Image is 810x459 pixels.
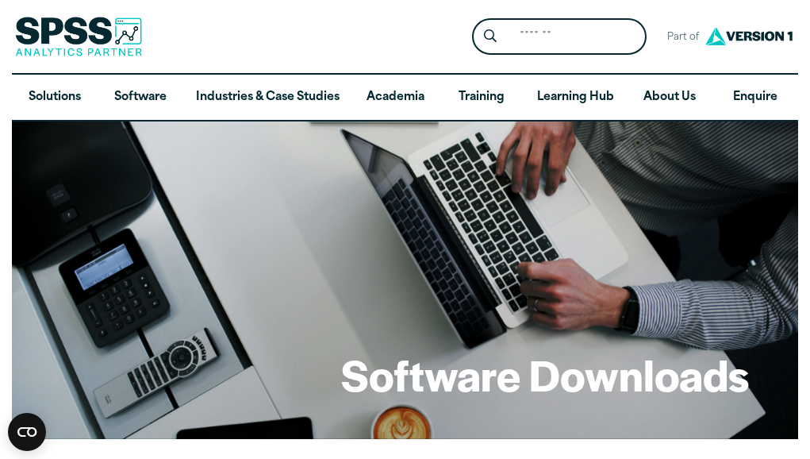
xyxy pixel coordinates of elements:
form: Site Header Search Form [472,18,647,56]
img: Version1 Logo [701,21,797,51]
a: Enquire [712,75,798,121]
a: Solutions [12,75,98,121]
a: Learning Hub [524,75,627,121]
svg: Search magnifying glass icon [484,29,497,43]
a: About Us [627,75,712,121]
h1: Software Downloads [341,345,749,403]
a: Software [98,75,183,121]
button: Open CMP widget [8,413,46,451]
nav: Desktop version of site main menu [12,75,798,121]
button: Search magnifying glass icon [476,22,505,52]
span: Part of [659,26,701,49]
a: Academia [352,75,438,121]
img: SPSS Analytics Partner [15,17,142,56]
a: Training [438,75,524,121]
a: Industries & Case Studies [183,75,352,121]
